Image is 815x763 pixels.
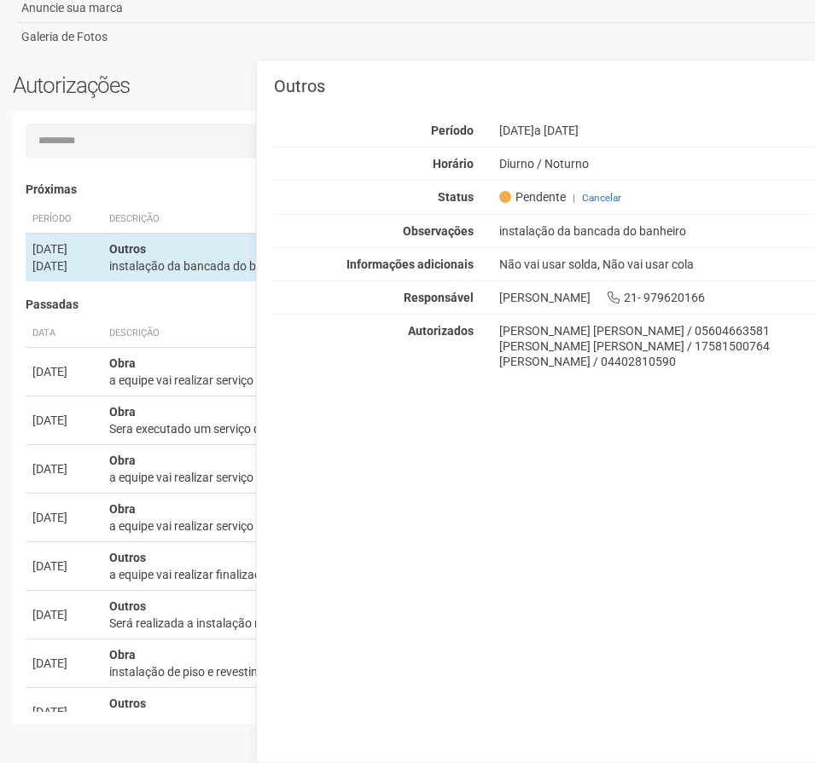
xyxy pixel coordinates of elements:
[109,242,146,256] strong: Outros
[26,205,102,234] th: Período
[26,320,102,348] th: Data
[431,124,474,137] strong: Período
[109,697,146,710] strong: Outros
[109,648,136,662] strong: Obra
[109,551,146,564] strong: Outros
[109,356,136,370] strong: Obra
[499,189,566,205] span: Pendente
[32,655,96,672] div: [DATE]
[32,257,96,275] div: [DATE]
[109,712,778,729] div: Será realizada a instalação na internet na sala
[109,566,778,583] div: a equipe vai realizar finalização do serviço de serralheria
[109,615,778,632] div: Será realizada a instalação na internet na sala
[534,124,579,137] span: a [DATE]
[32,558,96,575] div: [DATE]
[32,703,96,720] div: [DATE]
[32,606,96,623] div: [DATE]
[32,363,96,380] div: [DATE]
[109,405,136,419] strong: Obra
[109,420,778,437] div: Sera executado um serviço de vidraçaria da empresa Humbervidros na sala
[109,517,778,535] div: a equipe vai realizar serviço de pintura na sala
[438,190,474,204] strong: Status
[433,157,474,171] strong: Horário
[109,502,136,516] strong: Obra
[102,320,785,348] th: Descrição
[109,454,136,467] strong: Obra
[346,257,474,271] strong: Informações adicionais
[109,372,778,389] div: a equipe vai realizar serviço de pintura na sala
[582,192,621,204] a: Cancelar
[109,599,146,613] strong: Outros
[102,205,684,234] th: Descrição
[13,72,457,98] h2: Autorizações
[404,291,474,304] strong: Responsável
[32,412,96,429] div: [DATE]
[32,509,96,526] div: [DATE]
[109,257,677,275] div: instalação da bancada do banheiro
[109,469,778,486] div: a equipe vai realizar serviço de pintura na sala
[109,663,778,680] div: instalação de piso e revestimento
[32,460,96,477] div: [DATE]
[408,324,474,338] strong: Autorizados
[573,192,575,204] span: |
[32,240,96,257] div: [DATE]
[403,224,474,238] strong: Observações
